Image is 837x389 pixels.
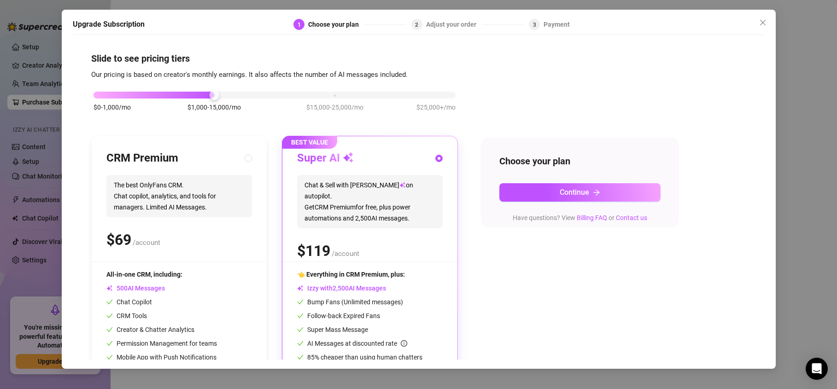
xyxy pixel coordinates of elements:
[106,340,113,347] span: check
[106,151,178,166] h3: CRM Premium
[332,250,359,258] span: /account
[106,354,217,361] span: Mobile App with Push Notifications
[91,52,746,65] h4: Slide to see pricing tiers
[106,354,113,360] span: check
[297,326,368,333] span: Super Mass Message
[577,214,607,221] a: Billing FAQ
[755,19,770,26] span: Close
[106,298,152,306] span: Chat Copilot
[106,284,165,292] span: AI Messages
[593,189,600,196] span: arrow-right
[297,313,304,319] span: check
[106,271,182,278] span: All-in-one CRM, including:
[106,313,113,319] span: check
[133,238,160,247] span: /account
[94,102,131,112] span: $0-1,000/mo
[106,231,131,249] span: $
[297,298,403,306] span: Bump Fans (Unlimited messages)
[560,188,589,197] span: Continue
[297,354,304,360] span: check
[544,19,570,30] div: Payment
[106,326,113,333] span: check
[426,19,481,30] div: Adjust your order
[297,284,386,292] span: Izzy with AI Messages
[499,183,661,202] button: Continuearrow-right
[307,340,407,347] span: AI Messages at discounted rate
[306,102,363,112] span: $15,000-25,000/mo
[297,271,405,278] span: 👈 Everything in CRM Premium, plus:
[282,136,337,149] span: BEST VALUE
[415,22,418,28] span: 2
[297,340,304,347] span: check
[106,299,113,305] span: check
[73,19,145,30] h5: Upgrade Subscription
[416,102,456,112] span: $25,000+/mo
[308,19,364,30] div: Choose your plan
[401,340,407,347] span: info-circle
[499,155,661,168] h4: Choose your plan
[187,102,240,112] span: $1,000-15,000/mo
[297,22,300,28] span: 1
[106,175,252,217] span: The best OnlyFans CRM. Chat copilot, analytics, and tools for managers. Limited AI Messages.
[297,312,380,319] span: Follow-back Expired Fans
[297,175,443,228] span: Chat & Sell with [PERSON_NAME] on autopilot. Get CRM Premium for free, plus power automations and...
[297,299,304,305] span: check
[91,70,408,79] span: Our pricing is based on creator's monthly earnings. It also affects the number of AI messages inc...
[297,354,422,361] span: 85% cheaper than using human chatters
[759,19,767,26] span: close
[755,15,770,30] button: Close
[533,22,536,28] span: 3
[297,242,330,260] span: $
[616,214,647,221] a: Contact us
[106,312,147,319] span: CRM Tools
[106,326,194,333] span: Creator & Chatter Analytics
[106,340,217,347] span: Permission Management for teams
[297,151,354,166] h3: Super AI
[513,214,647,221] span: Have questions? View or
[806,358,828,380] div: Open Intercom Messenger
[297,326,304,333] span: check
